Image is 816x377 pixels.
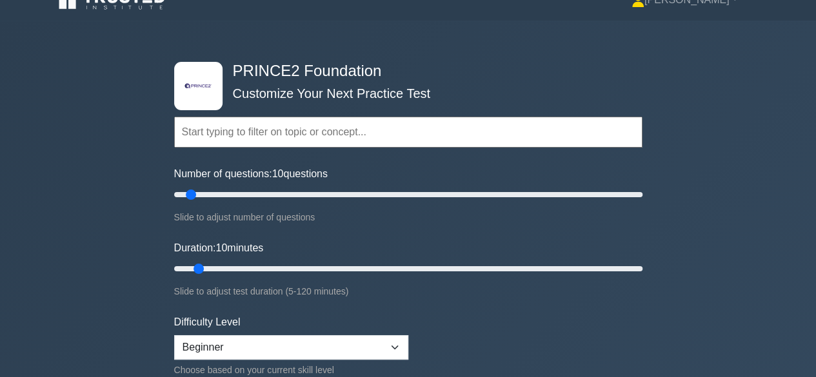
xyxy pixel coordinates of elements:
[228,62,579,81] h4: PRINCE2 Foundation
[174,314,241,330] label: Difficulty Level
[272,168,284,179] span: 10
[174,240,264,256] label: Duration: minutes
[174,117,642,148] input: Start typing to filter on topic or concept...
[174,209,642,225] div: Slide to adjust number of questions
[174,284,642,299] div: Slide to adjust test duration (5-120 minutes)
[174,166,328,182] label: Number of questions: questions
[215,242,227,253] span: 10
